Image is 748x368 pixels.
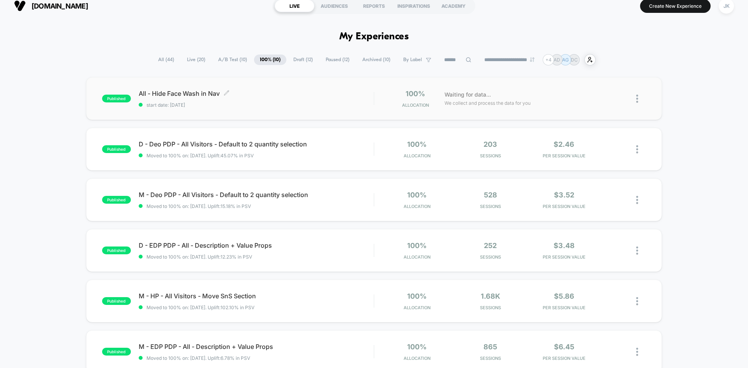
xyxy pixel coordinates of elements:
[152,55,180,65] span: All ( 44 )
[407,241,427,250] span: 100%
[339,31,409,42] h1: My Experiences
[554,241,575,250] span: $3.48
[529,305,599,310] span: PER SESSION VALUE
[445,90,491,99] span: Waiting for data...
[212,55,253,65] span: A/B Test ( 10 )
[456,305,526,310] span: Sessions
[554,191,574,199] span: $3.52
[402,102,429,108] span: Allocation
[404,254,430,260] span: Allocation
[146,153,254,158] span: Moved to 100% on: [DATE] . Uplift: 45.07% in PSV
[554,140,574,148] span: $2.46
[529,153,599,158] span: PER SESSION VALUE
[102,145,131,153] span: published
[146,254,252,260] span: Moved to 100% on: [DATE] . Uplift: 12.23% in PSV
[254,55,286,65] span: 100% ( 10 )
[404,305,430,310] span: Allocation
[288,55,319,65] span: Draft ( 12 )
[554,57,560,63] p: AD
[404,204,430,209] span: Allocation
[407,140,427,148] span: 100%
[146,355,250,361] span: Moved to 100% on: [DATE] . Uplift: 6.78% in PSV
[139,102,374,108] span: start date: [DATE]
[403,57,422,63] span: By Label
[407,343,427,351] span: 100%
[320,55,355,65] span: Paused ( 12 )
[406,90,425,98] span: 100%
[139,292,374,300] span: M - HP - All Visitors - Move SnS Section
[554,292,574,300] span: $5.86
[407,292,427,300] span: 100%
[543,54,554,65] div: + 4
[636,297,638,305] img: close
[102,196,131,204] span: published
[481,292,500,300] span: 1.68k
[484,241,497,250] span: 252
[146,203,251,209] span: Moved to 100% on: [DATE] . Uplift: 15.18% in PSV
[456,204,526,209] span: Sessions
[636,145,638,153] img: close
[456,153,526,158] span: Sessions
[636,196,638,204] img: close
[102,297,131,305] span: published
[139,140,374,148] span: D - Deo PDP - All Visitors - Default to 2 quantity selection
[529,356,599,361] span: PER SESSION VALUE
[483,140,497,148] span: 203
[636,348,638,356] img: close
[571,57,578,63] p: DC
[146,305,254,310] span: Moved to 100% on: [DATE] . Uplift: 102.10% in PSV
[456,254,526,260] span: Sessions
[139,191,374,199] span: M - Deo PDP - All Visitors - Default to 2 quantity selection
[636,247,638,255] img: close
[139,343,374,350] span: M - EDP PDP - All - Description + Value Props
[404,153,430,158] span: Allocation
[562,57,569,63] p: AG
[530,57,535,62] img: end
[102,95,131,102] span: published
[456,356,526,361] span: Sessions
[181,55,211,65] span: Live ( 20 )
[483,343,497,351] span: 865
[404,356,430,361] span: Allocation
[139,241,374,249] span: D - EDP PDP - All - Description + Value Props
[32,2,88,10] span: [DOMAIN_NAME]
[139,90,374,97] span: All - Hide Face Wash in Nav
[529,204,599,209] span: PER SESSION VALUE
[445,99,531,107] span: We collect and process the data for you
[102,247,131,254] span: published
[636,95,638,103] img: close
[554,343,574,351] span: $6.45
[102,348,131,356] span: published
[484,191,497,199] span: 528
[356,55,396,65] span: Archived ( 10 )
[407,191,427,199] span: 100%
[529,254,599,260] span: PER SESSION VALUE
